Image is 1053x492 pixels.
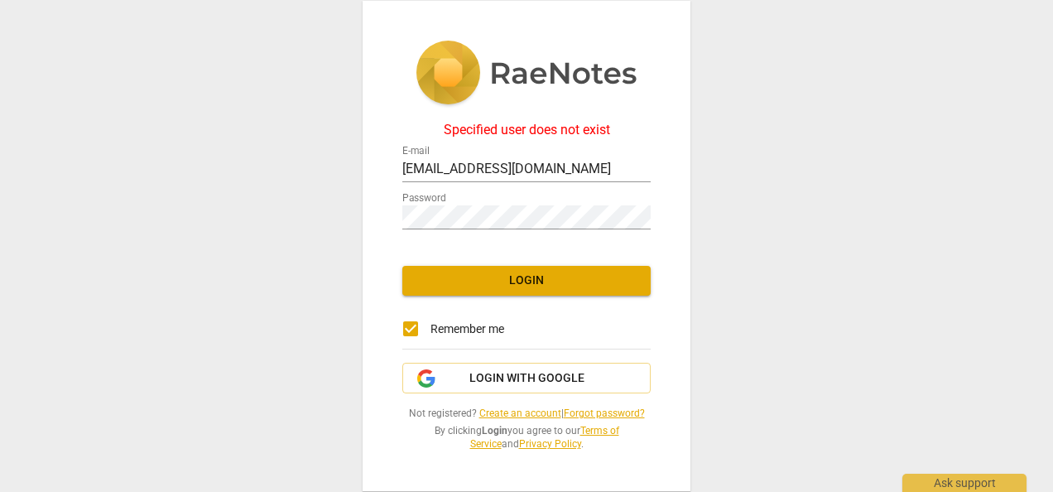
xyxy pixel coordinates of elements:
button: Login [402,266,651,296]
a: Privacy Policy [519,438,581,450]
img: 5ac2273c67554f335776073100b6d88f.svg [416,41,637,109]
label: E-mail [402,146,430,156]
a: Terms of Service [470,425,619,451]
span: Login with Google [469,370,584,387]
div: Specified user does not exist [402,123,651,137]
button: Login with Google [402,363,651,394]
span: Login [416,273,637,289]
span: By clicking you agree to our and . [402,424,651,451]
a: Forgot password? [564,408,645,419]
span: Not registered? | [402,407,651,421]
div: Ask support [902,474,1027,492]
label: Password [402,193,446,203]
b: Login [482,425,507,437]
span: Remember me [430,321,504,338]
a: Create an account [479,408,561,419]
